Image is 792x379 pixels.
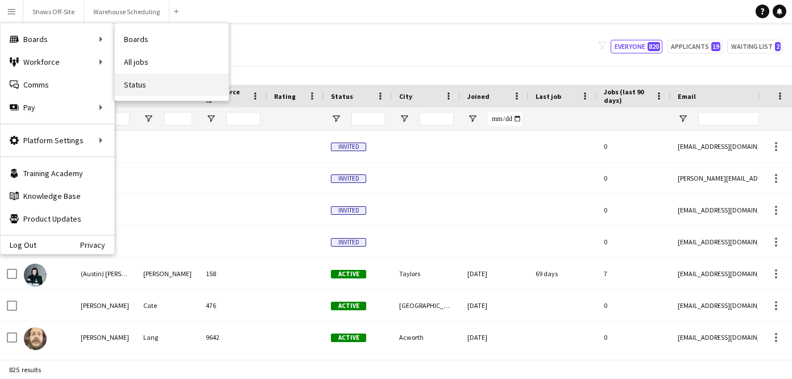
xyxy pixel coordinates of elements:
span: 820 [648,42,660,51]
span: Active [331,334,366,342]
img: (Austin) Brady Henderson [24,264,47,286]
span: Email [678,92,696,101]
input: Status Filter Input [351,112,385,126]
button: Everyone820 [611,40,662,53]
input: First Name Filter Input [101,112,130,126]
div: 0 [597,131,671,162]
div: [GEOGRAPHIC_DATA] [392,290,461,321]
span: Jobs (last 90 days) [604,88,650,105]
a: Log Out [1,240,36,249]
div: Acworth [392,322,461,353]
div: 0 [597,163,671,194]
a: Product Updates [1,207,114,230]
button: Warehouse Scheduling [84,1,169,23]
span: Invited [331,206,366,215]
input: City Filter Input [420,112,454,126]
div: [DATE] [461,322,529,353]
div: [PERSON_NAME] [136,258,199,289]
div: 0 [597,226,671,257]
div: Boards [1,28,114,51]
span: Rating [274,92,296,101]
div: Cate [136,290,199,321]
div: 476 [199,290,267,321]
input: Last Name Filter Input [164,112,192,126]
button: Applicants19 [667,40,723,53]
button: Open Filter Menu [331,114,341,124]
button: Shows Off-Site [23,1,84,23]
a: All jobs [115,51,229,73]
div: 0 [597,322,671,353]
span: Joined [467,92,490,101]
img: Aaron Lang [24,327,47,350]
div: Taylors [392,258,461,289]
div: 69 days [529,258,597,289]
div: 158 [199,258,267,289]
div: (Austin) [PERSON_NAME] [74,258,136,289]
button: Open Filter Menu [678,114,688,124]
input: Workforce ID Filter Input [226,112,260,126]
div: Platform Settings [1,129,114,152]
div: 0 [597,194,671,226]
div: 0 [597,290,671,321]
div: 7 [597,258,671,289]
span: Active [331,302,366,310]
span: 2 [775,42,781,51]
button: Open Filter Menu [467,114,478,124]
div: 9642 [199,322,267,353]
button: Open Filter Menu [143,114,154,124]
button: Open Filter Menu [206,114,216,124]
button: Open Filter Menu [399,114,409,124]
div: [DATE] [461,290,529,321]
div: [PERSON_NAME] [74,290,136,321]
span: Status [331,92,353,101]
a: Training Academy [1,162,114,185]
span: Last job [536,92,561,101]
div: Pay [1,96,114,119]
a: Boards [115,28,229,51]
a: Privacy [80,240,114,249]
input: Joined Filter Input [488,112,522,126]
div: Workforce [1,51,114,73]
div: [PERSON_NAME] [74,322,136,353]
span: Invited [331,174,366,183]
span: Active [331,270,366,278]
a: Knowledge Base [1,185,114,207]
a: Comms [1,73,114,96]
div: Lang [136,322,199,353]
span: City [399,92,412,101]
button: Waiting list2 [727,40,783,53]
div: [DATE] [461,258,529,289]
a: Status [115,73,229,96]
span: Invited [331,238,366,247]
span: Invited [331,143,366,151]
span: 19 [711,42,720,51]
